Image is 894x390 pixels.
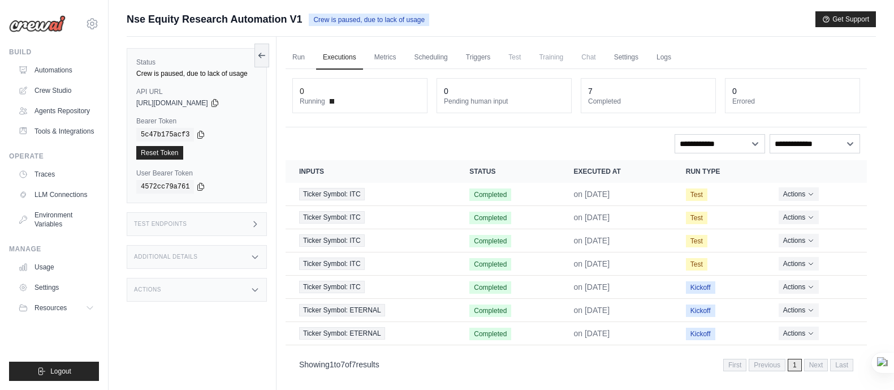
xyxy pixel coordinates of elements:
[136,117,257,126] label: Bearer Token
[779,280,819,294] button: Actions for execution
[300,85,304,97] div: 0
[368,46,403,70] a: Metrics
[14,122,99,140] a: Tools & Integrations
[575,46,602,68] span: Chat is not available until the deployment is complete
[469,212,511,224] span: Completed
[14,258,99,276] a: Usage
[560,160,672,183] th: Executed at
[14,186,99,204] a: LLM Connections
[299,188,442,200] a: View execution details for Ticker Symbol
[299,188,365,200] span: Ticker Symbol: ITC
[469,235,511,247] span: Completed
[779,303,819,317] button: Actions for execution
[299,327,385,340] span: Ticker Symbol: ETERNAL
[330,360,334,369] span: 1
[532,46,570,68] span: Training is not available until the deployment is complete
[672,160,765,183] th: Run Type
[830,359,853,371] span: Last
[779,257,819,271] button: Actions for execution
[469,305,511,317] span: Completed
[469,328,511,340] span: Completed
[573,329,610,338] time: September 7, 2025 at 23:38 IST
[469,258,511,271] span: Completed
[136,58,257,67] label: Status
[573,190,610,199] time: September 7, 2025 at 23:53 IST
[299,327,442,340] a: View execution details for Ticker Symbol
[732,97,853,106] dt: Errored
[286,46,312,70] a: Run
[352,360,356,369] span: 7
[14,61,99,79] a: Automations
[309,14,429,26] span: Crew is paused, due to lack of usage
[788,359,802,371] span: 1
[299,211,365,224] span: Ticker Symbol: ITC
[573,306,610,315] time: September 7, 2025 at 23:42 IST
[732,85,737,97] div: 0
[573,213,610,222] time: September 7, 2025 at 23:51 IST
[686,328,715,340] span: Kickoff
[9,15,66,32] img: Logo
[299,258,442,270] a: View execution details for Ticker Symbol
[650,46,678,70] a: Logs
[50,367,71,376] span: Logout
[316,46,363,70] a: Executions
[9,245,99,254] div: Manage
[407,46,454,70] a: Scheduling
[299,234,365,247] span: Ticker Symbol: ITC
[9,362,99,381] button: Logout
[136,169,257,178] label: User Bearer Token
[723,359,746,371] span: First
[573,259,610,268] time: September 7, 2025 at 23:47 IST
[136,128,194,142] code: 5c47b175acf3
[779,327,819,340] button: Actions for execution
[723,359,853,371] nav: Pagination
[136,146,183,160] a: Reset Token
[469,188,511,201] span: Completed
[804,359,828,371] span: Next
[573,236,610,245] time: September 7, 2025 at 23:49 IST
[607,46,645,70] a: Settings
[502,46,528,68] span: Test
[14,82,99,100] a: Crew Studio
[686,258,707,271] span: Test
[459,46,498,70] a: Triggers
[299,359,379,370] p: Showing to of results
[444,97,564,106] dt: Pending human input
[34,303,67,312] span: Resources
[444,85,448,97] div: 0
[134,286,161,293] h3: Actions
[779,211,819,224] button: Actions for execution
[14,102,99,120] a: Agents Repository
[686,188,707,201] span: Test
[299,234,442,247] a: View execution details for Ticker Symbol
[300,97,325,106] span: Running
[815,11,876,27] button: Get Support
[9,152,99,161] div: Operate
[686,212,707,224] span: Test
[299,281,442,293] a: View execution details for Ticker Symbol
[134,221,187,228] h3: Test Endpoints
[299,211,442,224] a: View execution details for Ticker Symbol
[134,254,197,260] h3: Additional Details
[136,180,194,194] code: 4572cc79a761
[14,165,99,183] a: Traces
[299,304,442,316] a: View execution details for Ticker Symbol
[286,350,867,379] nav: Pagination
[299,258,365,270] span: Ticker Symbol: ITC
[686,305,715,317] span: Kickoff
[686,235,707,247] span: Test
[14,278,99,297] a: Settings
[469,281,511,294] span: Completed
[136,98,208,108] span: [URL][DOMAIN_NAME]
[588,97,709,106] dt: Completed
[779,187,819,201] button: Actions for execution
[456,160,560,183] th: Status
[14,299,99,317] button: Resources
[588,85,593,97] div: 7
[779,234,819,247] button: Actions for execution
[749,359,785,371] span: Previous
[127,11,302,27] span: Nse Equity Research Automation V1
[573,282,610,292] time: September 7, 2025 at 23:42 IST
[9,48,99,57] div: Build
[136,69,257,78] div: Crew is paused, due to lack of usage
